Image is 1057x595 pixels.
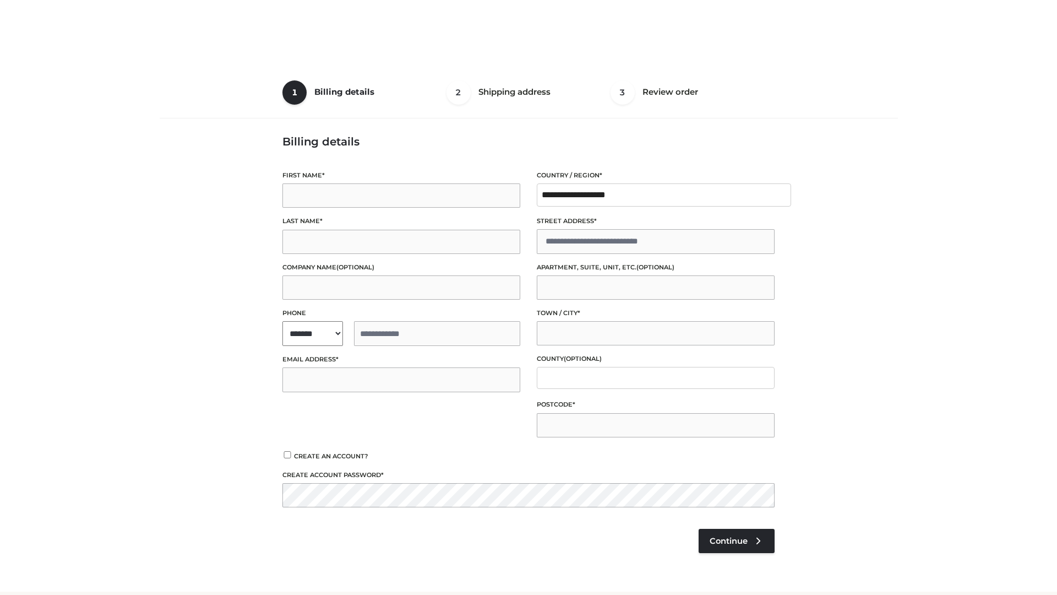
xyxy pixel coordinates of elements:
span: Review order [642,86,698,97]
label: Country / Region [537,170,775,181]
label: Company name [282,262,520,273]
label: Email address [282,354,520,365]
span: 3 [611,80,635,105]
a: Continue [699,529,775,553]
label: County [537,354,775,364]
span: (optional) [336,263,374,271]
label: Town / City [537,308,775,318]
label: First name [282,170,520,181]
span: (optional) [636,263,674,271]
span: 2 [446,80,471,105]
span: Shipping address [478,86,551,97]
label: Phone [282,308,520,318]
label: Last name [282,216,520,226]
span: Billing details [314,86,374,97]
span: 1 [282,80,307,105]
label: Apartment, suite, unit, etc. [537,262,775,273]
h3: Billing details [282,135,775,148]
span: (optional) [564,355,602,363]
label: Postcode [537,399,775,410]
span: Continue [710,536,748,546]
label: Create account password [282,470,775,480]
label: Street address [537,216,775,226]
span: Create an account? [294,452,368,460]
input: Create an account? [282,451,292,458]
